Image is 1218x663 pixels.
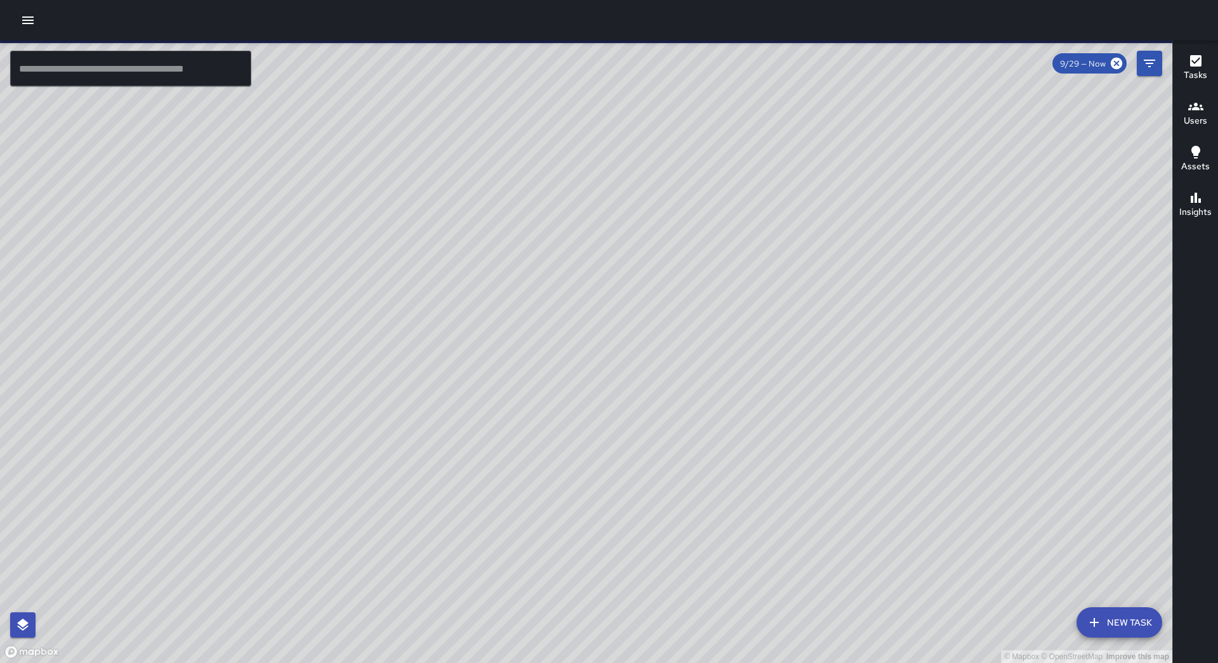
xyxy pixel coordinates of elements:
[1077,607,1162,638] button: New Task
[1173,46,1218,91] button: Tasks
[1173,91,1218,137] button: Users
[1137,51,1162,76] button: Filters
[1184,114,1207,128] h6: Users
[1173,137,1218,183] button: Assets
[1173,183,1218,228] button: Insights
[1181,160,1210,174] h6: Assets
[1052,53,1127,74] div: 9/29 — Now
[1179,205,1212,219] h6: Insights
[1052,58,1113,69] span: 9/29 — Now
[1184,68,1207,82] h6: Tasks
